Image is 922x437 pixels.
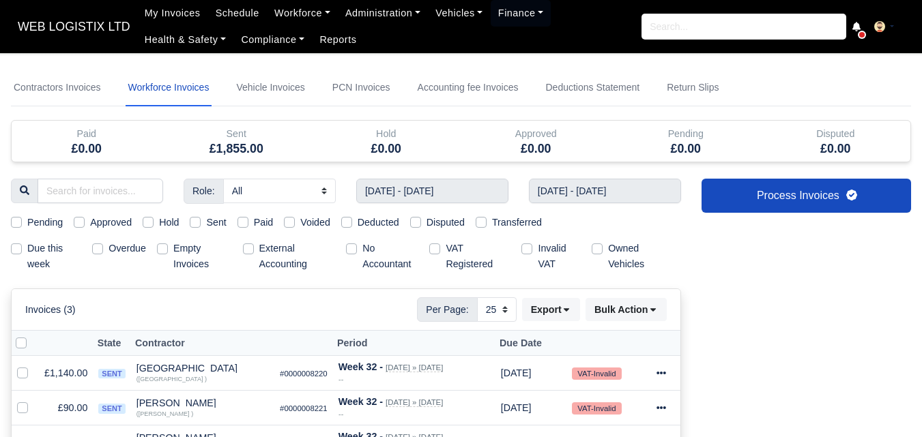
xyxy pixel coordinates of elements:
label: Overdue [109,241,146,256]
span: WEB LOGISTIX LTD [11,13,137,40]
a: Accounting fee Invoices [415,70,521,106]
small: ([PERSON_NAME] ) [136,410,194,417]
div: Pending [621,126,751,142]
label: External Accounting [259,241,336,272]
div: Paid [22,126,152,142]
h6: Invoices (3) [25,304,76,316]
div: Disputed [771,126,901,142]
td: £90.00 [39,391,93,425]
th: State [93,331,130,356]
h5: £1,855.00 [172,142,302,156]
label: Hold [159,215,179,230]
a: Return Slips [664,70,721,106]
div: Pending [611,121,761,162]
button: Export [522,298,580,321]
div: Paid [12,121,162,162]
a: Reports [312,27,364,53]
input: Search... [642,14,846,40]
th: Contractor [131,331,274,356]
td: £1,140.00 [39,355,93,390]
label: Approved [90,215,132,230]
div: [GEOGRAPHIC_DATA] [136,363,269,373]
label: Pending [27,215,63,230]
label: No Accountant [362,241,418,272]
label: Sent [206,215,226,230]
a: Vehicle Invoices [233,70,307,106]
a: Workforce Invoices [126,70,212,106]
h5: £0.00 [771,142,901,156]
span: 1 day from now [501,402,532,413]
div: [PERSON_NAME] [136,398,269,408]
h5: £0.00 [472,142,601,156]
a: Health & Safety [137,27,234,53]
button: Bulk Action [586,298,667,321]
iframe: Chat Widget [854,372,922,437]
a: PCN Invoices [330,70,393,106]
i: -- [338,410,344,418]
a: Process Invoices [702,179,911,213]
label: Paid [254,215,274,230]
th: Period [333,331,495,356]
small: [DATE] » [DATE] [386,398,443,407]
th: Due Date [495,331,566,356]
span: 1 day from now [501,367,532,378]
strong: Week 32 - [338,396,383,407]
input: Start week... [356,179,508,203]
div: Export [522,298,586,321]
label: Transferred [492,215,542,230]
input: Search for invoices... [38,179,163,203]
label: Empty Invoices [173,241,232,272]
h5: £0.00 [621,142,751,156]
input: End week... [529,179,681,203]
small: #0000008220 [280,370,328,378]
div: Approved [461,121,611,162]
h5: £0.00 [22,142,152,156]
div: Hold [321,126,451,142]
label: VAT Registered [446,241,505,272]
label: Disputed [427,215,465,230]
label: Deducted [358,215,399,230]
h5: £0.00 [321,142,451,156]
div: Hold [311,121,461,162]
small: [DATE] » [DATE] [386,363,443,372]
strong: Week 32 - [338,361,383,372]
small: VAT-Invalid [572,402,621,415]
div: Disputed [761,121,911,162]
small: ([GEOGRAPHIC_DATA] ) [136,376,207,382]
i: -- [338,375,344,383]
div: Approved [472,126,601,142]
div: Sent [172,126,302,142]
label: Invalid VAT [538,241,581,272]
label: Voided [300,215,330,230]
div: Sent [162,121,312,162]
small: #0000008221 [280,404,328,412]
label: Due this week [27,241,81,272]
span: Role: [184,179,224,203]
span: sent [98,369,125,379]
span: sent [98,404,125,414]
a: Compliance [233,27,312,53]
a: WEB LOGISTIX LTD [11,14,137,40]
a: Contractors Invoices [11,70,104,106]
a: Deductions Statement [543,70,642,106]
label: Owned Vehicles [608,241,670,272]
span: Per Page: [417,297,477,322]
small: VAT-Invalid [572,367,621,380]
